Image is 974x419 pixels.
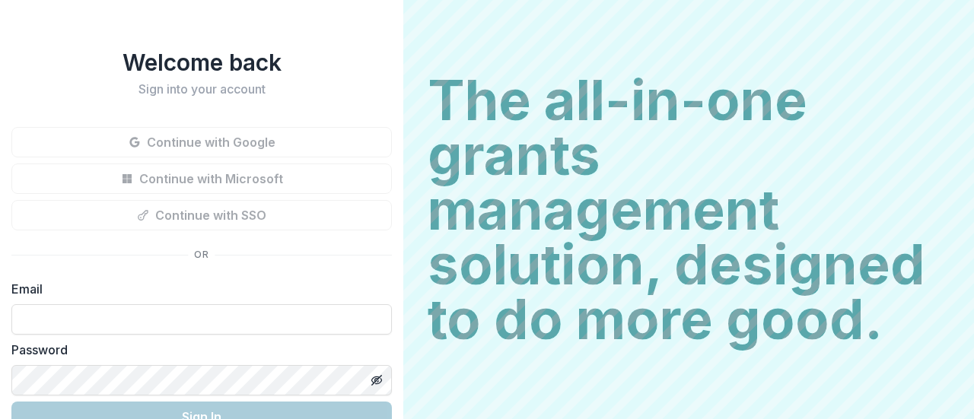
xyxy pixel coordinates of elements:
[11,49,392,76] h1: Welcome back
[11,200,392,230] button: Continue with SSO
[11,127,392,157] button: Continue with Google
[11,82,392,97] h2: Sign into your account
[11,280,383,298] label: Email
[11,341,383,359] label: Password
[364,368,389,392] button: Toggle password visibility
[11,163,392,194] button: Continue with Microsoft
